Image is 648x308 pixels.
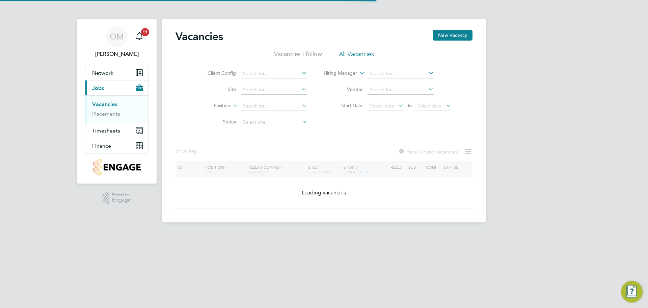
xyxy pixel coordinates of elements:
label: Hide Closed Vacancies [398,148,458,155]
input: Search for... [368,85,434,95]
nav: Main navigation [77,19,157,184]
span: To [405,101,414,110]
label: Position [191,102,230,109]
a: Go to home page [85,159,148,175]
button: Timesheets [85,123,148,138]
a: Vacancies [92,101,117,108]
span: ... [196,147,200,154]
li: All Vacancies [339,50,374,62]
span: Ollie Morrissey [85,50,148,58]
button: Network [85,65,148,80]
button: New Vacancy [433,30,473,41]
span: Powered by [112,192,131,197]
label: Status [197,119,236,125]
button: Jobs [85,80,148,95]
a: 11 [133,26,146,47]
span: Engage [112,197,131,203]
span: Jobs [92,85,104,91]
button: Engage Resource Center [621,281,643,303]
a: Powered byEngage [103,192,131,205]
label: Hiring Manager [318,70,357,77]
input: Search for... [368,69,434,78]
label: Client Config [197,70,236,76]
button: Finance [85,138,148,153]
label: Vendor [324,86,363,92]
label: Start Date [324,102,363,109]
h2: Vacancies [175,30,223,43]
a: Placements [92,111,120,117]
li: Vacancies I follow [274,50,322,62]
a: OM[PERSON_NAME] [85,26,148,58]
label: Site [197,86,236,92]
input: Search for... [241,101,307,111]
input: Select one [241,118,307,127]
span: Timesheets [92,127,120,134]
span: Finance [92,143,111,149]
span: Network [92,70,113,76]
input: Search for... [241,85,307,95]
div: Showing [175,147,202,155]
div: Jobs [85,95,148,123]
span: Select date [417,103,442,109]
img: countryside-properties-logo-retina.png [93,159,140,175]
span: OM [110,32,124,41]
span: Select date [370,103,394,109]
span: 11 [141,28,149,36]
input: Search for... [241,69,307,78]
